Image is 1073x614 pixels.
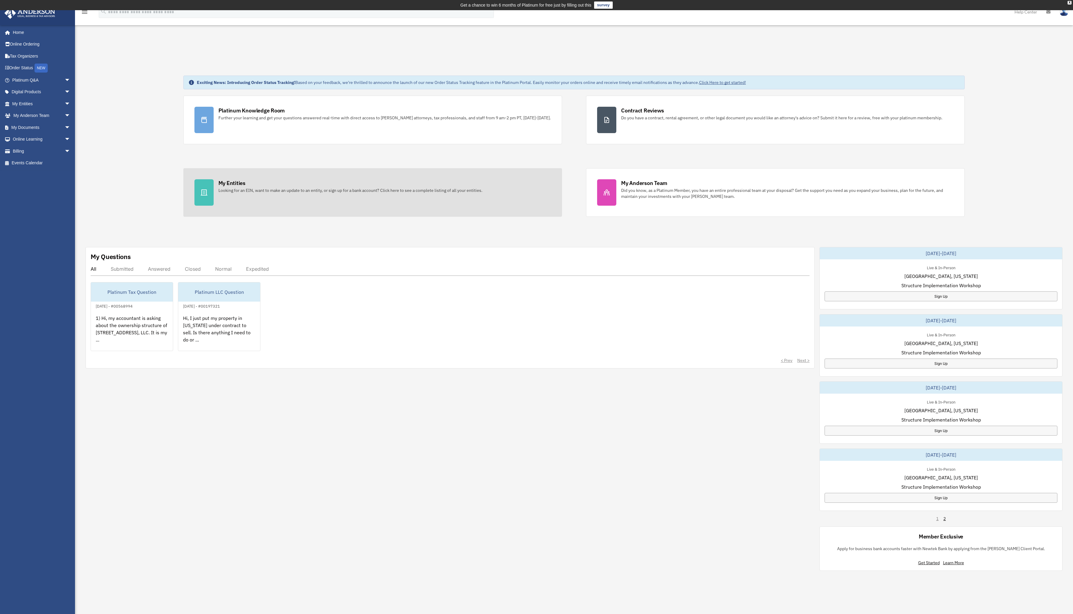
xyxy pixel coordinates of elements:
div: [DATE]-[DATE] [820,449,1062,461]
div: Do you have a contract, rental agreement, or other legal document you would like an attorney's ad... [621,115,942,121]
a: Digital Productsarrow_drop_down [4,86,80,98]
a: Tax Organizers [4,50,80,62]
span: Structure Implementation Workshop [901,416,981,423]
a: Sign Up [825,291,1057,301]
a: Home [4,26,77,38]
a: Platinum Tax Question[DATE] - #005689941) Hi, my accountant is asking about the ownership structu... [91,282,173,351]
span: [GEOGRAPHIC_DATA], [US_STATE] [904,273,978,280]
div: Answered [148,266,170,272]
span: arrow_drop_down [65,74,77,86]
span: arrow_drop_down [65,86,77,98]
div: Live & In-Person [922,331,960,338]
a: Sign Up [825,359,1057,368]
a: 2 [943,516,946,522]
a: Click Here to get started! [699,80,746,85]
a: Platinum Knowledge Room Further your learning and get your questions answered real-time with dire... [183,96,562,144]
div: Live & In-Person [922,398,960,405]
a: Events Calendar [4,157,80,169]
div: Looking for an EIN, want to make an update to an entity, or sign up for a bank account? Click her... [218,187,482,193]
a: Online Learningarrow_drop_down [4,133,80,145]
a: My Documentsarrow_drop_down [4,121,80,133]
div: My Anderson Team [621,179,667,187]
a: My Entitiesarrow_drop_down [4,98,80,110]
span: [GEOGRAPHIC_DATA], [US_STATE] [904,340,978,347]
div: My Entities [218,179,245,187]
a: My Anderson Team Did you know, as a Platinum Member, you have an entire professional team at your... [586,168,965,217]
div: All [91,266,96,272]
img: Anderson Advisors Platinum Portal [3,7,57,19]
div: Live & In-Person [922,466,960,472]
a: Sign Up [825,426,1057,436]
a: Platinum Q&Aarrow_drop_down [4,74,80,86]
img: User Pic [1059,7,1068,16]
div: close [1068,1,1071,4]
span: arrow_drop_down [65,98,77,110]
span: arrow_drop_down [65,133,77,146]
div: Platinum LLC Question [178,282,260,302]
div: 1) Hi, my accountant is asking about the ownership structure of [STREET_ADDRESS], LLC. It is my ... [91,310,173,356]
span: arrow_drop_down [65,121,77,134]
a: Online Ordering [4,38,80,50]
span: Structure Implementation Workshop [901,282,981,289]
div: NEW [35,64,48,73]
a: Sign Up [825,493,1057,503]
div: [DATE]-[DATE] [820,382,1062,394]
strong: Exciting News: Introducing Order Status Tracking! [197,80,295,85]
div: Platinum Tax Question [91,282,173,302]
div: [DATE] - #00568994 [91,303,137,309]
a: Order StatusNEW [4,62,80,74]
div: [DATE]-[DATE] [820,247,1062,259]
a: Platinum LLC Question[DATE] - #00197321Hi, I just put my property in [US_STATE] under contract to... [178,282,260,351]
div: Further your learning and get your questions answered real-time with direct access to [PERSON_NAM... [218,115,551,121]
div: Member Exclusive [919,533,963,540]
div: Did you know, as a Platinum Member, you have an entire professional team at your disposal? Get th... [621,187,954,199]
span: arrow_drop_down [65,110,77,122]
div: Expedited [246,266,269,272]
span: Structure Implementation Workshop [901,349,981,356]
div: Submitted [111,266,134,272]
a: Learn More [943,560,964,565]
div: Closed [185,266,201,272]
a: My Anderson Teamarrow_drop_down [4,110,80,122]
a: My Entities Looking for an EIN, want to make an update to an entity, or sign up for a bank accoun... [183,168,562,217]
span: [GEOGRAPHIC_DATA], [US_STATE] [904,474,978,481]
div: Platinum Knowledge Room [218,107,285,114]
a: menu [81,10,88,16]
div: Based on your feedback, we're thrilled to announce the launch of our new Order Status Tracking fe... [197,79,746,85]
a: Contract Reviews Do you have a contract, rental agreement, or other legal document you would like... [586,96,965,144]
span: [GEOGRAPHIC_DATA], [US_STATE] [904,407,978,414]
i: search [100,8,107,15]
div: Hi, I just put my property in [US_STATE] under contract to sell. Is there anything I need to do o... [178,310,260,356]
i: menu [81,8,88,16]
span: Structure Implementation Workshop [901,483,981,490]
a: Billingarrow_drop_down [4,145,80,157]
div: Get a chance to win 6 months of Platinum for free just by filling out this [460,1,591,9]
div: [DATE]-[DATE] [820,314,1062,326]
p: Apply for business bank accounts faster with Newtek Bank by applying from the [PERSON_NAME] Clien... [837,545,1045,553]
div: My Questions [91,252,131,261]
div: Contract Reviews [621,107,664,114]
div: Live & In-Person [922,264,960,270]
a: Get Started [918,560,942,565]
div: [DATE] - #00197321 [178,303,225,309]
div: Normal [215,266,232,272]
span: arrow_drop_down [65,145,77,157]
a: survey [594,1,613,9]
